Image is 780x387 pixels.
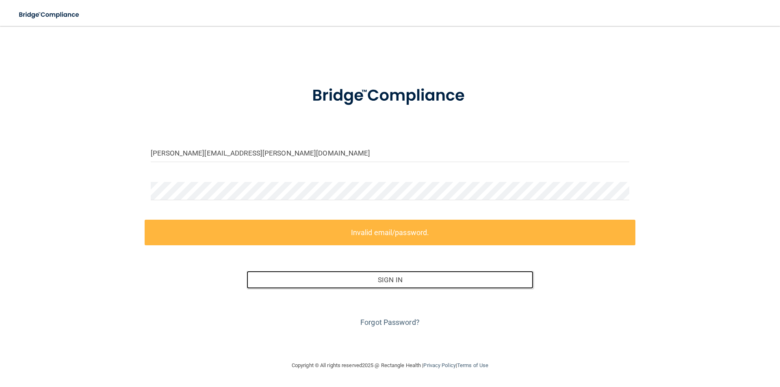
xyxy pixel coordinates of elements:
div: Copyright © All rights reserved 2025 @ Rectangle Health | | [242,352,538,378]
input: Email [151,144,629,162]
a: Forgot Password? [360,318,420,326]
img: bridge_compliance_login_screen.278c3ca4.svg [12,6,87,23]
button: Sign In [247,271,534,289]
a: Terms of Use [457,362,488,368]
label: Invalid email/password. [145,220,635,245]
img: bridge_compliance_login_screen.278c3ca4.svg [295,75,485,117]
a: Privacy Policy [423,362,455,368]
